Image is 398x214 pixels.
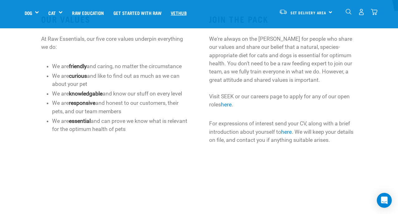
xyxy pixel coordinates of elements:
[377,193,392,208] div: Open Intercom Messenger
[109,0,166,25] a: Get started with Raw
[281,129,292,135] a: here
[69,73,87,79] strong: curious
[209,119,357,144] p: For expressions of interest send your CV, along with a brief introduction about yourself to . We ...
[25,9,32,16] a: Dog
[52,117,189,133] li: We are and can prove we know what is relevant for the optimum health of pets
[67,0,108,25] a: Raw Education
[346,9,352,15] img: home-icon-1@2x.png
[41,35,189,51] p: At Raw Essentials, our five core values underpin everything we do:
[209,35,357,109] p: We're always on the [PERSON_NAME] for people who share our values and share our belief that a nat...
[52,90,189,98] li: We are and know our stuff on every level
[52,99,189,115] li: We are and honest to our customers, their pets, and our team members
[221,101,232,108] a: here
[166,0,191,25] a: Vethub
[69,118,91,124] strong: essential
[69,100,95,106] strong: responsive
[371,9,377,15] img: home-icon@2x.png
[52,62,189,70] li: We are and caring, no matter the circumstance
[52,72,189,88] li: We are and like to find out as much as we can about your pet
[279,9,287,15] img: van-moving.png
[290,12,327,14] span: Set Delivery Area
[358,9,365,15] img: user.png
[69,63,87,69] strong: friendly
[48,9,55,16] a: Cat
[69,91,103,97] strong: knowledgable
